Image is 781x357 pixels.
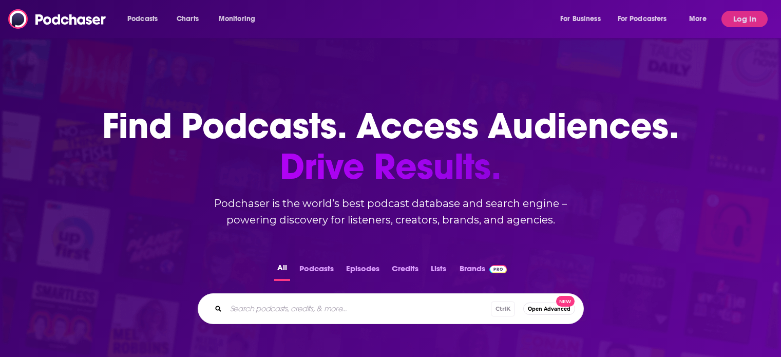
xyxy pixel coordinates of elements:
button: open menu [120,11,171,27]
button: Podcasts [296,261,337,281]
button: open menu [212,11,269,27]
span: More [689,12,707,26]
a: Charts [170,11,205,27]
button: open menu [611,11,682,27]
span: Drive Results. [102,146,679,187]
img: Podchaser Pro [489,265,507,273]
span: Monitoring [219,12,255,26]
span: Open Advanced [528,306,570,312]
button: Credits [389,261,422,281]
input: Search podcasts, credits, & more... [226,300,491,317]
button: All [274,261,290,281]
span: New [556,296,575,307]
h1: Find Podcasts. Access Audiences. [102,106,679,187]
span: Charts [177,12,199,26]
span: Podcasts [127,12,158,26]
a: BrandsPodchaser Pro [460,261,507,281]
span: For Podcasters [618,12,667,26]
div: Search podcasts, credits, & more... [198,293,584,324]
img: Podchaser - Follow, Share and Rate Podcasts [8,9,107,29]
button: Open AdvancedNew [523,303,575,315]
button: Episodes [343,261,383,281]
button: Log In [721,11,768,27]
button: Lists [428,261,449,281]
button: open menu [553,11,614,27]
span: Ctrl K [491,302,515,316]
button: open menu [682,11,719,27]
span: For Business [560,12,601,26]
h2: Podchaser is the world’s best podcast database and search engine – powering discovery for listene... [185,195,596,228]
